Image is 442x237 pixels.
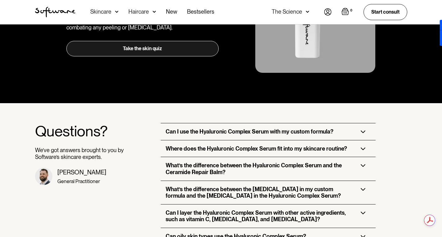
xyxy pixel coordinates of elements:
[272,9,302,15] div: The Science
[90,9,111,15] div: Skincare
[35,7,75,17] a: home
[166,162,351,175] h3: What’s the difference between the Hyaluronic Complex Serum and the Ceramide Repair Balm?
[57,178,106,184] div: General Practitioner
[166,186,351,199] h3: What’s the difference between the [MEDICAL_DATA] in my custom formula and the [MEDICAL_DATA] in t...
[342,8,354,16] a: Open empty cart
[166,209,351,223] h3: Can I layer the Hyaluronic Complex Serum with other active ingredients, such as vitamin C, [MEDIC...
[35,7,75,17] img: Software Logo
[364,4,407,20] a: Start consult
[153,9,156,15] img: arrow down
[166,128,333,135] h3: Can I use the Hyaluronic Complex Serum with my custom formula?
[57,169,106,176] div: [PERSON_NAME]
[35,123,124,139] h2: Questions?
[35,147,124,160] p: We’ve got answers brought to you by Software’s skincare experts.
[128,9,149,15] div: Haircare
[306,9,309,15] img: arrow down
[66,41,219,56] a: Take the skin quiz
[35,168,52,185] img: Dr, Matt headshot
[115,9,118,15] img: arrow down
[166,145,347,152] h3: Where does the Hyaluronic Complex Serum fit into my skincare routine?
[349,8,354,13] div: 0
